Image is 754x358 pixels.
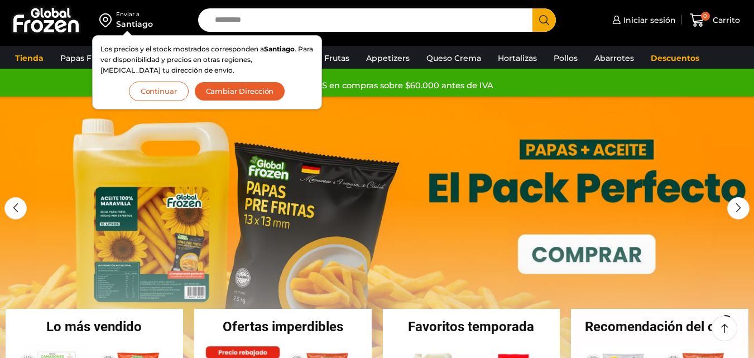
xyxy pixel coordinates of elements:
[4,197,27,219] div: Previous slide
[116,18,153,30] div: Santiago
[492,47,542,69] a: Hortalizas
[194,82,286,101] button: Cambiar Dirección
[421,47,487,69] a: Queso Crema
[701,12,710,21] span: 0
[6,320,183,333] h2: Lo más vendido
[687,7,743,34] a: 0 Carrito
[99,11,116,30] img: address-field-icon.svg
[710,15,740,26] span: Carrito
[55,47,114,69] a: Papas Fritas
[589,47,640,69] a: Abarrotes
[264,45,295,53] strong: Santiago
[194,320,372,333] h2: Ofertas imperdibles
[383,320,560,333] h2: Favoritos temporada
[129,82,189,101] button: Continuar
[100,44,314,76] p: Los precios y el stock mostrados corresponden a . Para ver disponibilidad y precios en otras regi...
[548,47,583,69] a: Pollos
[645,47,705,69] a: Descuentos
[621,15,676,26] span: Iniciar sesión
[532,8,556,32] button: Search button
[9,47,49,69] a: Tienda
[727,197,750,219] div: Next slide
[609,9,676,31] a: Iniciar sesión
[571,320,748,333] h2: Recomendación del chef
[361,47,415,69] a: Appetizers
[116,11,153,18] div: Enviar a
